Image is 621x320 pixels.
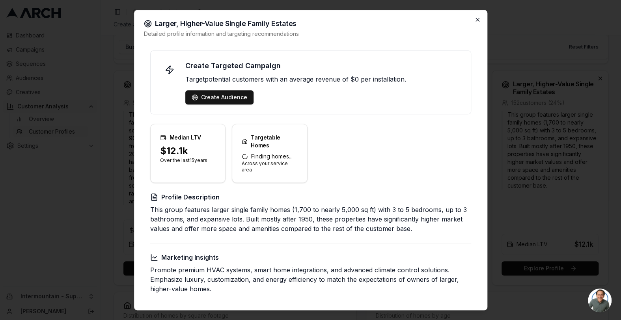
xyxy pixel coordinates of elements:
[150,205,471,233] p: This group features larger single family homes (1,700 to nearly 5,000 sq ft) with 3 to 5 bedrooms...
[150,192,471,202] h3: Profile Description
[242,153,298,160] span: Finding homes...
[192,93,247,101] a: Create Audience
[242,160,298,173] p: Across your service area
[242,134,298,149] div: Targetable Homes
[150,265,471,294] p: Promote premium HVAC systems, smart home integrations, and advanced climate control solutions. Em...
[185,90,254,104] button: Create Audience
[150,253,471,262] h3: Marketing Insights
[160,145,216,157] div: $12.1k
[185,60,461,71] h4: Create Targeted Campaign
[144,30,477,38] p: Detailed profile information and targeting recommendations
[160,157,216,164] p: Over the last 15 years
[144,20,477,28] h2: Larger, Higher-Value Single Family Estates
[160,134,216,141] div: Median LTV
[185,74,461,84] p: Target potential customers with an average revenue of $0 per installation.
